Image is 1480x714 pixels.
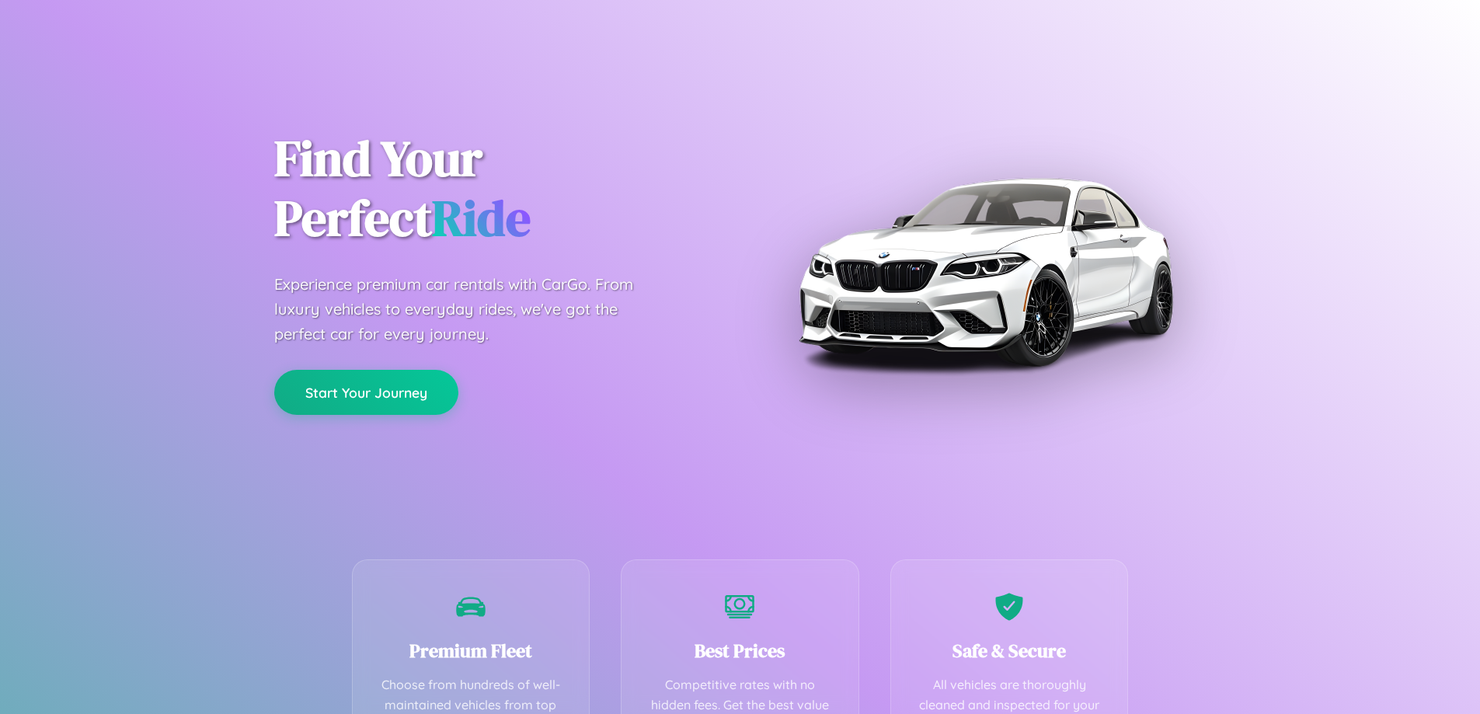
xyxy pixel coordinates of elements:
[274,272,663,347] p: Experience premium car rentals with CarGo. From luxury vehicles to everyday rides, we've got the ...
[274,370,458,415] button: Start Your Journey
[274,129,717,249] h1: Find Your Perfect
[645,638,835,663] h3: Best Prices
[914,638,1105,663] h3: Safe & Secure
[432,184,531,252] span: Ride
[791,78,1179,466] img: Premium BMW car rental vehicle
[376,638,566,663] h3: Premium Fleet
